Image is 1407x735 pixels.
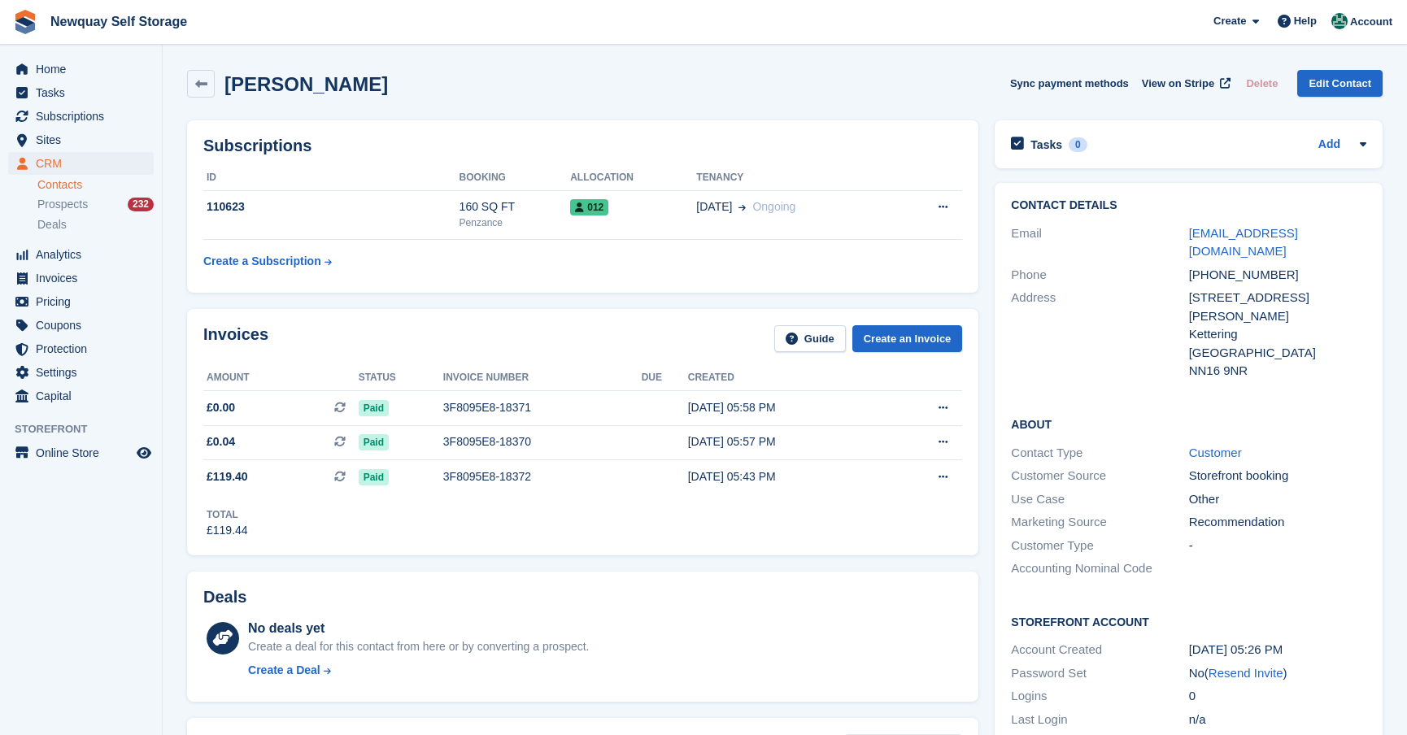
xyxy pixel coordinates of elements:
[207,522,248,539] div: £119.44
[207,507,248,522] div: Total
[359,469,389,485] span: Paid
[203,253,321,270] div: Create a Subscription
[1189,266,1366,285] div: [PHONE_NUMBER]
[37,217,67,233] span: Deals
[8,243,154,266] a: menu
[1189,537,1366,555] div: -
[37,197,88,212] span: Prospects
[203,588,246,607] h2: Deals
[752,200,795,213] span: Ongoing
[1189,664,1366,683] div: No
[8,81,154,104] a: menu
[207,433,235,450] span: £0.04
[36,128,133,151] span: Sites
[359,400,389,416] span: Paid
[36,58,133,80] span: Home
[203,365,359,391] th: Amount
[1011,613,1366,629] h2: Storefront Account
[203,198,460,215] div: 110623
[8,385,154,407] a: menu
[1011,711,1188,729] div: Last Login
[37,216,154,233] a: Deals
[570,165,696,191] th: Allocation
[1011,224,1188,261] div: Email
[1189,711,1366,729] div: n/a
[36,152,133,175] span: CRM
[443,399,642,416] div: 3F8095E8-18371
[1189,446,1242,459] a: Customer
[696,165,894,191] th: Tenancy
[1204,666,1287,680] span: ( )
[1189,344,1366,363] div: [GEOGRAPHIC_DATA]
[1011,266,1188,285] div: Phone
[203,137,962,155] h2: Subscriptions
[1189,325,1366,344] div: Kettering
[8,128,154,151] a: menu
[1189,226,1298,259] a: [EMAIL_ADDRESS][DOMAIN_NAME]
[8,337,154,360] a: menu
[1011,415,1366,432] h2: About
[36,105,133,128] span: Subscriptions
[1011,199,1366,212] h2: Contact Details
[36,361,133,384] span: Settings
[36,441,133,464] span: Online Store
[203,165,460,191] th: ID
[203,325,268,352] h2: Invoices
[1011,444,1188,463] div: Contact Type
[36,337,133,360] span: Protection
[13,10,37,34] img: stora-icon-8386f47178a22dfd0bd8f6a31ec36ba5ce8667c1dd55bd0f319d3a0aa187defe.svg
[1011,664,1188,683] div: Password Set
[443,468,642,485] div: 3F8095E8-18372
[1297,70,1383,97] a: Edit Contact
[8,58,154,80] a: menu
[1135,70,1234,97] a: View on Stripe
[8,105,154,128] a: menu
[37,196,154,213] a: Prospects 232
[8,361,154,384] a: menu
[1213,13,1246,29] span: Create
[359,365,443,391] th: Status
[1189,362,1366,381] div: NN16 9NR
[1030,137,1062,152] h2: Tasks
[248,662,320,679] div: Create a Deal
[1142,76,1214,92] span: View on Stripe
[248,662,589,679] a: Create a Deal
[359,434,389,450] span: Paid
[36,385,133,407] span: Capital
[460,198,571,215] div: 160 SQ FT
[8,267,154,289] a: menu
[1294,13,1317,29] span: Help
[443,365,642,391] th: Invoice number
[852,325,963,352] a: Create an Invoice
[1189,513,1366,532] div: Recommendation
[1011,490,1188,509] div: Use Case
[1189,641,1366,659] div: [DATE] 05:26 PM
[774,325,846,352] a: Guide
[1318,136,1340,154] a: Add
[8,314,154,337] a: menu
[36,290,133,313] span: Pricing
[1209,666,1283,680] a: Resend Invite
[1011,537,1188,555] div: Customer Type
[36,267,133,289] span: Invoices
[688,365,886,391] th: Created
[224,73,388,95] h2: [PERSON_NAME]
[8,290,154,313] a: menu
[1011,513,1188,532] div: Marketing Source
[1010,70,1129,97] button: Sync payment methods
[1189,289,1366,325] div: [STREET_ADDRESS][PERSON_NAME]
[1011,559,1188,578] div: Accounting Nominal Code
[1011,289,1188,381] div: Address
[1011,467,1188,485] div: Customer Source
[8,152,154,175] a: menu
[696,198,732,215] span: [DATE]
[1331,13,1348,29] img: JON
[15,421,162,437] span: Storefront
[688,433,886,450] div: [DATE] 05:57 PM
[688,468,886,485] div: [DATE] 05:43 PM
[36,314,133,337] span: Coupons
[688,399,886,416] div: [DATE] 05:58 PM
[44,8,194,35] a: Newquay Self Storage
[128,198,154,211] div: 232
[1189,467,1366,485] div: Storefront booking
